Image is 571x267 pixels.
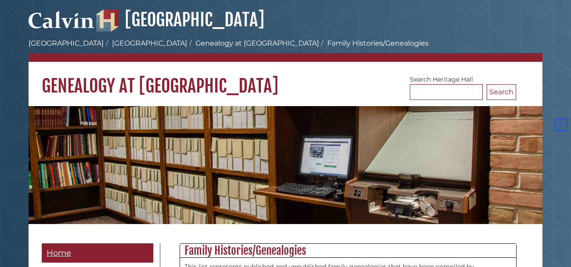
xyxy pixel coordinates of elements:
[29,62,542,97] h1: Genealogy at [GEOGRAPHIC_DATA]
[180,244,516,258] h2: Family Histories/Genealogies
[96,10,118,32] img: Hekman Library Logo
[29,7,94,32] img: Calvin
[29,38,542,62] nav: breadcrumb
[29,39,104,47] a: [GEOGRAPHIC_DATA]
[47,248,71,258] span: Home
[42,243,153,263] a: Home
[319,38,429,49] li: Family Histories/Genealogies
[487,84,516,100] button: Search
[553,121,569,129] a: Back to Top
[112,39,187,47] a: [GEOGRAPHIC_DATA]
[195,39,319,47] a: Genealogy at [GEOGRAPHIC_DATA]
[29,20,94,28] a: Calvin University
[96,9,264,31] a: [GEOGRAPHIC_DATA]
